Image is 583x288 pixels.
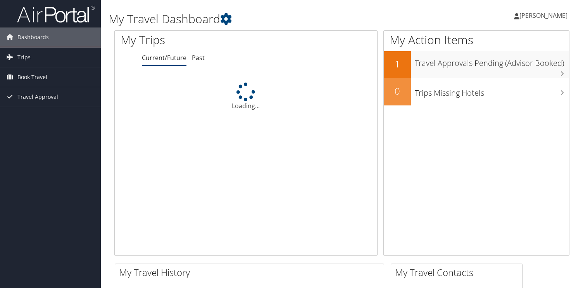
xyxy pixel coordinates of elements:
[119,266,384,279] h2: My Travel History
[192,53,205,62] a: Past
[395,266,522,279] h2: My Travel Contacts
[384,78,569,105] a: 0Trips Missing Hotels
[514,4,575,27] a: [PERSON_NAME]
[384,51,569,78] a: 1Travel Approvals Pending (Advisor Booked)
[384,85,411,98] h2: 0
[142,53,186,62] a: Current/Future
[384,57,411,71] h2: 1
[115,83,377,110] div: Loading...
[415,54,569,69] h3: Travel Approvals Pending (Advisor Booked)
[17,5,95,23] img: airportal-logo.png
[17,87,58,107] span: Travel Approval
[109,11,420,27] h1: My Travel Dashboard
[415,84,569,98] h3: Trips Missing Hotels
[17,48,31,67] span: Trips
[17,28,49,47] span: Dashboards
[384,32,569,48] h1: My Action Items
[519,11,567,20] span: [PERSON_NAME]
[17,67,47,87] span: Book Travel
[121,32,262,48] h1: My Trips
